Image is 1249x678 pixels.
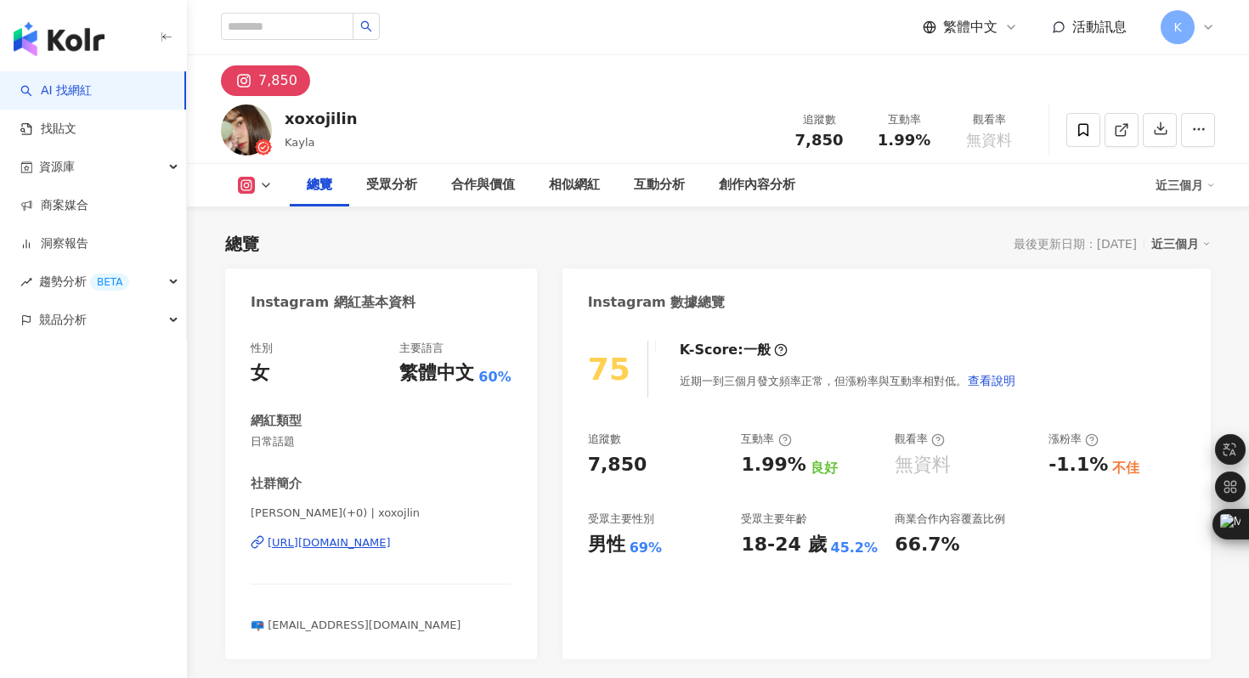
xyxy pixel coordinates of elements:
div: 社群簡介 [251,475,302,493]
div: 商業合作內容覆蓋比例 [895,511,1005,527]
div: 漲粉率 [1048,432,1099,447]
span: 活動訊息 [1072,19,1127,35]
div: 互動分析 [634,175,685,195]
img: logo [14,22,105,56]
div: -1.1% [1048,452,1108,478]
div: 不佳 [1112,459,1139,477]
div: xoxojilin [285,108,357,129]
div: 性別 [251,341,273,356]
span: 日常話題 [251,434,511,449]
span: 1.99% [878,132,930,149]
div: 創作內容分析 [719,175,795,195]
div: 總覽 [225,232,259,256]
div: 觀看率 [957,111,1021,128]
div: 觀看率 [895,432,945,447]
div: 75 [588,352,630,387]
span: 競品分析 [39,301,87,339]
span: 查看說明 [968,374,1015,387]
a: 洞察報告 [20,235,88,252]
span: 資源庫 [39,148,75,186]
div: 無資料 [895,452,951,478]
span: 繁體中文 [943,18,998,37]
div: 1.99% [741,452,805,478]
div: 近三個月 [1151,233,1211,255]
span: 60% [478,368,511,387]
div: 69% [630,539,662,557]
div: 45.2% [831,539,879,557]
div: 最後更新日期：[DATE] [1014,237,1137,251]
span: 趨勢分析 [39,263,129,301]
div: [URL][DOMAIN_NAME] [268,535,391,551]
span: 📪 [EMAIL_ADDRESS][DOMAIN_NAME] [251,619,461,631]
div: 相似網紅 [549,175,600,195]
span: Kayla [285,136,315,149]
div: 男性 [588,532,625,558]
div: 良好 [811,459,838,477]
div: 受眾分析 [366,175,417,195]
button: 7,850 [221,65,310,96]
div: 互動率 [741,432,791,447]
div: Instagram 數據總覽 [588,293,726,312]
div: 追蹤數 [787,111,851,128]
span: 無資料 [966,132,1012,149]
span: [PERSON_NAME](+0) | xoxojlin [251,506,511,521]
button: 查看說明 [967,364,1016,398]
span: K [1173,18,1181,37]
div: 7,850 [588,452,647,478]
div: 66.7% [895,532,959,558]
div: K-Score : [680,341,788,359]
div: 總覽 [307,175,332,195]
span: search [360,20,372,32]
a: 商案媒合 [20,197,88,214]
div: BETA [90,274,129,291]
div: 網紅類型 [251,412,302,430]
div: 繁體中文 [399,360,474,387]
div: 18-24 歲 [741,532,826,558]
div: 受眾主要性別 [588,511,654,527]
a: [URL][DOMAIN_NAME] [251,535,511,551]
div: 互動率 [872,111,936,128]
img: KOL Avatar [221,105,272,155]
div: 主要語言 [399,341,444,356]
a: 找貼文 [20,121,76,138]
div: 受眾主要年齡 [741,511,807,527]
div: 合作與價值 [451,175,515,195]
div: 一般 [743,341,771,359]
div: 女 [251,360,269,387]
span: 7,850 [795,131,844,149]
div: Instagram 網紅基本資料 [251,293,415,312]
span: rise [20,276,32,288]
div: 追蹤數 [588,432,621,447]
a: searchAI 找網紅 [20,82,92,99]
div: 近三個月 [1156,172,1215,199]
div: 7,850 [258,69,297,93]
div: 近期一到三個月發文頻率正常，但漲粉率與互動率相對低。 [680,364,1016,398]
